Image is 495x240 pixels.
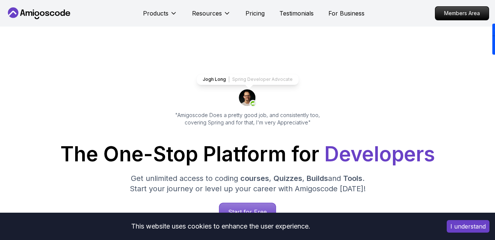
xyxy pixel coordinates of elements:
p: Get unlimited access to coding , , and . Start your journey or level up your career with Amigosco... [124,173,372,194]
a: Testimonials [279,9,314,18]
img: josh long [239,89,257,107]
a: Members Area [435,6,489,20]
h1: The One-Stop Platform for [6,144,489,164]
p: Products [143,9,168,18]
p: Resources [192,9,222,18]
a: For Business [328,9,365,18]
p: "Amigoscode Does a pretty good job, and consistently too, covering Spring and for that, I'm very ... [165,112,330,126]
p: Members Area [435,7,489,20]
p: Spring Developer Advocate [232,76,293,82]
div: This website uses cookies to enhance the user experience. [6,218,436,234]
span: courses [240,174,269,183]
span: Builds [307,174,328,183]
span: Quizzes [273,174,302,183]
button: Accept cookies [447,220,489,233]
button: Products [143,9,177,24]
a: Start for Free [219,203,276,221]
button: Resources [192,9,231,24]
span: Developers [324,142,435,166]
p: Jogh Long [203,76,226,82]
a: Pricing [245,9,265,18]
p: Start for Free [219,203,276,221]
span: Tools [343,174,362,183]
